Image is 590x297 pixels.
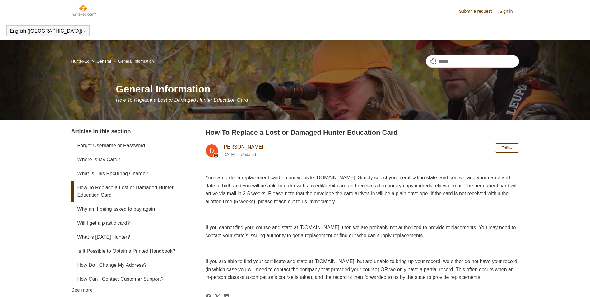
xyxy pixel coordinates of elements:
[71,128,131,134] span: Articles in this section
[222,152,235,157] time: 03/04/2024, 10:49
[118,59,154,64] a: General Information
[112,59,154,64] li: General Information
[71,230,183,244] a: What is [DATE] Hunter?
[241,152,256,157] li: Updated
[91,59,112,64] li: General
[206,127,519,138] h2: How To Replace a Lost or Damaged Hunter Education Card
[71,181,183,202] a: How To Replace a Lost or Damaged Hunter Education Card
[71,139,183,153] a: Forgot Username or Password
[71,153,183,167] a: Where Is My Card?
[459,8,498,15] a: Submit a request
[71,59,91,64] li: Hunter-Ed
[495,143,519,153] button: Follow Article
[10,28,86,34] button: English ([GEOGRAPHIC_DATA])
[222,144,263,149] a: [PERSON_NAME]
[71,258,183,272] a: How Do I Change My Address?
[116,82,519,97] h1: General Information
[97,59,111,64] a: General
[206,225,516,238] span: If you cannot find your course and state at [DOMAIN_NAME], then we are probably not authorized to...
[499,8,519,15] a: Sign in
[71,4,96,16] img: Hunter-Ed Help Center home page
[116,97,248,103] span: How To Replace a Lost or Damaged Hunter Education Card
[71,216,183,230] a: Will I get a plastic card?
[71,244,183,258] a: Is It Possible to Obtain a Printed Handbook?
[206,175,518,204] span: You can order a replacement card on our website [DOMAIN_NAME]. Simply select your certification s...
[426,55,519,68] input: Search
[71,167,183,181] a: What Is This Recurring Charge?
[71,202,183,216] a: Why am I being asked to pay again
[71,272,183,286] a: How Can I Contact Customer Support?
[206,259,517,280] span: If you are able to find your certificate and state at [DOMAIN_NAME], but are unable to bring up y...
[71,287,93,293] a: See more
[71,59,90,64] a: Hunter-Ed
